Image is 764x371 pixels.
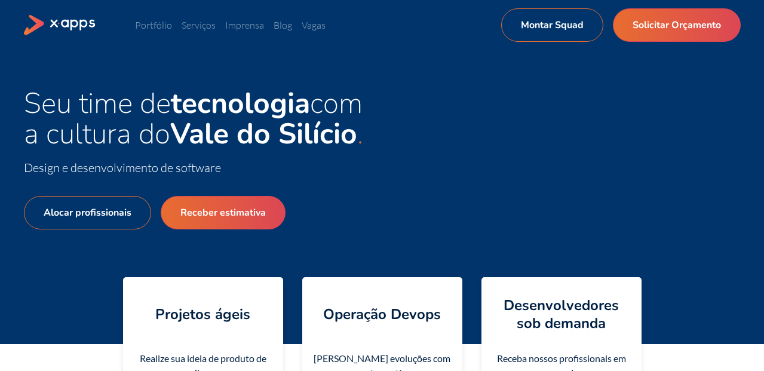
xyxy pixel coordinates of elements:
[24,196,151,229] a: Alocar profissionais
[24,160,221,175] span: Design e desenvolvimento de software
[170,114,357,154] strong: Vale do Silício
[274,19,292,31] a: Blog
[501,8,603,42] a: Montar Squad
[302,19,326,31] a: Vagas
[323,305,441,323] h4: Operação Devops
[491,296,632,332] h4: Desenvolvedores sob demanda
[155,305,250,323] h4: Projetos ágeis
[225,19,264,31] a: Imprensa
[161,196,286,229] a: Receber estimativa
[24,84,363,154] span: Seu time de com a cultura do
[171,84,310,123] strong: tecnologia
[613,8,741,42] a: Solicitar Orçamento
[182,19,216,31] a: Serviços
[135,19,172,31] a: Portfólio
